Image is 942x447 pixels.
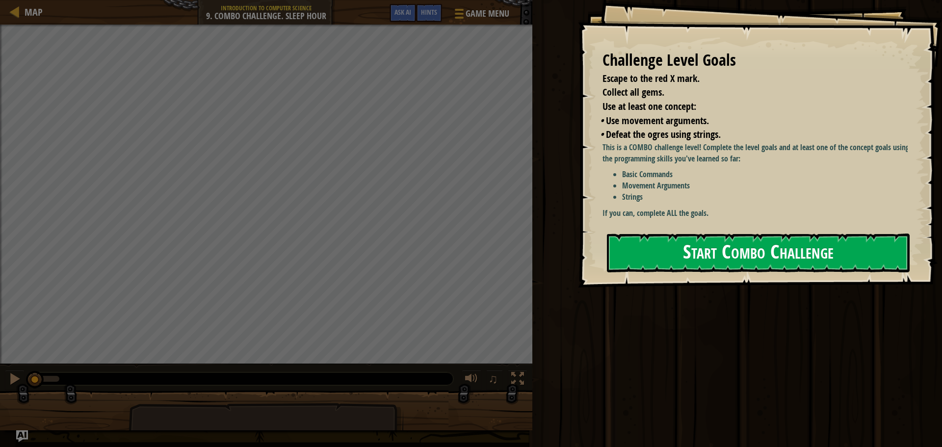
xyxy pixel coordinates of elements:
[602,72,700,85] span: Escape to the red X mark.
[600,128,603,141] i: •
[421,7,437,17] span: Hints
[462,370,481,390] button: Adjust volume
[602,208,915,219] p: If you can, complete ALL the goals.
[5,370,25,390] button: Ctrl + P: Pause
[600,114,905,128] li: Use movement arguments.
[606,114,709,127] span: Use movement arguments.
[590,100,905,114] li: Use at least one concept:
[25,5,43,19] span: Map
[600,114,603,127] i: •
[602,85,664,99] span: Collect all gems.
[602,142,915,164] p: This is a COMBO challenge level! Complete the level goals and at least one of the concept goals u...
[466,7,509,20] span: Game Menu
[607,234,910,272] button: Start Combo Challenge
[16,430,28,442] button: Ask AI
[602,100,696,113] span: Use at least one concept:
[590,85,905,100] li: Collect all gems.
[508,370,527,390] button: Toggle fullscreen
[590,72,905,86] li: Escape to the red X mark.
[390,4,416,22] button: Ask AI
[20,5,43,19] a: Map
[486,370,503,390] button: ♫
[606,128,721,141] span: Defeat the ogres using strings.
[622,169,915,180] li: Basic Commands
[602,49,908,72] div: Challenge Level Goals
[622,180,915,191] li: Movement Arguments
[622,191,915,203] li: Strings
[600,128,905,142] li: Defeat the ogres using strings.
[488,371,498,386] span: ♫
[394,7,411,17] span: Ask AI
[447,4,515,27] button: Game Menu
